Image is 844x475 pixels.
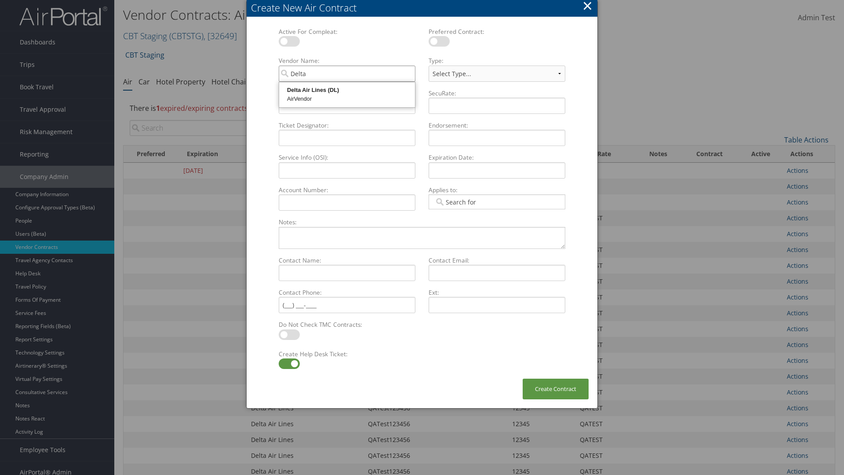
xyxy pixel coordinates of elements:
input: Service Info (OSI): [279,162,415,179]
input: SecuRate: [429,98,565,114]
label: Ticket Designator: [275,121,419,130]
input: Contact Name: [279,265,415,281]
label: Endorsement: [425,121,569,130]
input: Ext: [429,297,565,313]
label: Type: [425,56,569,65]
textarea: Notes: [279,227,565,249]
input: Ticket Designator: [279,130,415,146]
label: Notes: [275,218,569,227]
label: Active For Compleat: [275,27,419,36]
label: Contact Name: [275,256,419,265]
label: Expiration Date: [425,153,569,162]
div: Create New Air Contract [251,1,597,15]
input: Contact Phone: [279,297,415,313]
input: Account Number: [279,194,415,211]
input: Endorsement: [429,130,565,146]
label: Applies to: [425,186,569,194]
div: Delta Air Lines (DL) [280,86,414,95]
label: Tour Code: [275,89,419,98]
input: Applies to: [434,197,484,206]
label: Vendor Name: [275,56,419,65]
label: Preferred Contract: [425,27,569,36]
input: Contact Email: [429,265,565,281]
input: Expiration Date: [429,162,565,179]
label: Contact Phone: [275,288,419,297]
label: Service Info (OSI): [275,153,419,162]
div: AirVendor [280,95,414,103]
label: Create Help Desk Ticket: [275,350,419,358]
label: Contact Email: [425,256,569,265]
label: Ext: [425,288,569,297]
label: Account Number: [275,186,419,194]
label: SecuRate: [425,89,569,98]
button: Create Contract [523,379,589,399]
label: Do Not Check TMC Contracts: [275,320,419,329]
select: Type: [429,66,565,82]
input: Vendor Name: [279,66,415,82]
